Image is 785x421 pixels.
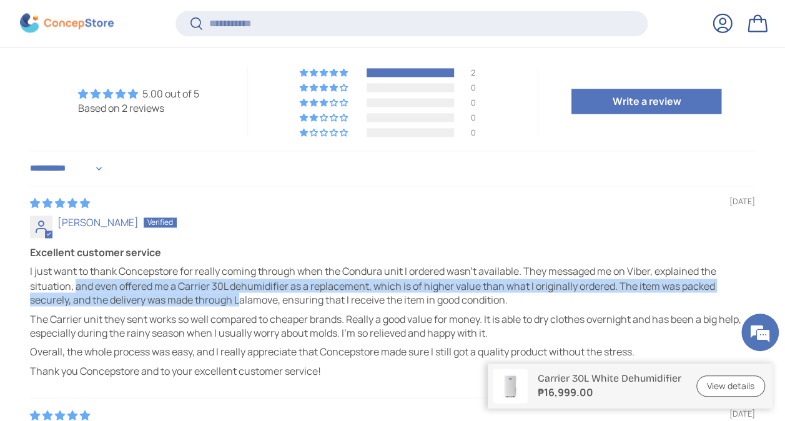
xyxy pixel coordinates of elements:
[72,129,172,255] span: We're online!
[205,6,235,36] div: Minimize live chat window
[30,344,755,358] p: Overall, the whole process was easy, and I really appreciate that Concepstore made sure I still g...
[30,312,755,340] p: The Carrier unit they sent works so well compared to cheaper brands. Really a good value for mone...
[6,285,238,329] textarea: Type your message and hit 'Enter'
[729,408,755,419] span: [DATE]
[493,369,528,404] img: carrier-dehumidifier-30-liter-full-view-concepstore
[471,68,486,77] div: 2
[696,375,765,397] a: View details
[78,101,199,115] div: Based on 2 reviews
[30,264,755,306] p: I just want to thank Concepstore for really coming through when the Condura unit I ordered wasn’t...
[30,245,755,259] b: Excellent customer service
[30,156,106,181] select: Sort dropdown
[142,87,199,101] span: 5.00 out of 5
[300,68,350,77] div: 100% (2) reviews with 5 star rating
[65,70,210,86] div: Chat with us now
[78,87,199,101] div: Average rating is 5.00 stars
[571,89,721,114] a: Write a review
[538,385,681,400] strong: ₱16,999.00
[729,196,755,207] span: [DATE]
[20,14,114,33] img: ConcepStore
[30,364,755,377] p: Thank you Concepstore and to your excellent customer service!
[57,215,139,229] span: [PERSON_NAME]
[30,196,90,210] span: 5 star review
[538,372,681,384] p: Carrier 30L White Dehumidifier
